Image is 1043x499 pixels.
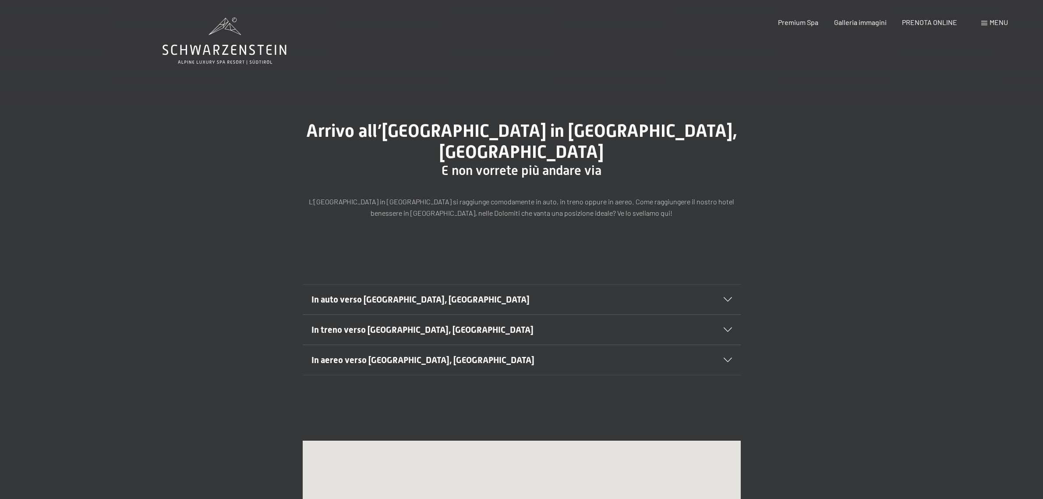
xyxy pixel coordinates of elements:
span: In treno verso [GEOGRAPHIC_DATA], [GEOGRAPHIC_DATA] [311,324,534,335]
span: Menu [990,18,1008,26]
p: L’[GEOGRAPHIC_DATA] in [GEOGRAPHIC_DATA] si raggiunge comodamente in auto, in treno oppure in aer... [303,196,741,218]
a: Galleria immagini [834,18,887,26]
span: In auto verso [GEOGRAPHIC_DATA], [GEOGRAPHIC_DATA] [311,294,530,305]
a: Premium Spa [778,18,818,26]
a: PRENOTA ONLINE [902,18,957,26]
span: Arrivo all’[GEOGRAPHIC_DATA] in [GEOGRAPHIC_DATA], [GEOGRAPHIC_DATA] [306,121,737,162]
span: In aereo verso [GEOGRAPHIC_DATA], [GEOGRAPHIC_DATA] [311,355,534,365]
span: E non vorrete più andare via [442,163,601,178]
